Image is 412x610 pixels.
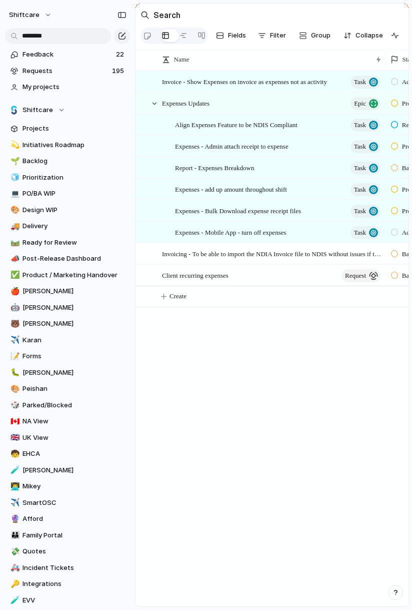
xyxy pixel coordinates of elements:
span: Client recurring expenses [162,269,228,281]
div: 🎨 [10,204,17,216]
span: Initiatives Roadmap [22,140,126,150]
span: [PERSON_NAME] [22,303,126,313]
button: 🛤️ [9,238,19,248]
div: 🎲 [10,399,17,411]
a: 💻PO/BA WIP [5,186,130,201]
div: 📣 [10,253,17,265]
div: ✅ [10,269,17,281]
div: 🌱 [10,156,17,167]
span: Shiftcare [22,105,53,115]
span: Quotes [22,546,126,556]
div: 👪 [10,529,17,541]
a: 🧒EHCA [5,446,130,461]
div: 🌱Backlog [5,154,130,169]
span: Peishan [22,384,126,394]
span: Expenses - Mobile App - turn off expenses [175,226,286,238]
div: 💸 [10,546,17,557]
button: Task [350,226,380,239]
button: Epic [350,97,380,110]
span: Requests [22,66,109,76]
span: Create [169,291,186,301]
div: 🧪EVV [5,593,130,608]
span: Incident Tickets [22,563,126,573]
a: 🧪[PERSON_NAME] [5,463,130,478]
span: Integrations [22,579,126,589]
button: 🇬🇧 [9,433,19,443]
span: PO/BA WIP [22,189,126,199]
div: 🔮 [10,513,17,525]
a: 🇬🇧UK View [5,430,130,445]
button: Collapse [339,28,387,44]
a: 👨‍💻Mikey [5,479,130,494]
button: 💫 [9,140,19,150]
span: EVV [22,595,126,605]
span: SmartOSC [22,498,126,508]
div: 🇨🇦 [10,416,17,427]
span: My projects [22,82,126,92]
div: 🧪 [10,464,17,476]
a: Feedback22 [5,47,130,62]
button: Shiftcare [5,103,130,118]
h2: Search [153,9,180,21]
button: shiftcare [4,7,57,23]
a: 🚑Incident Tickets [5,560,130,575]
span: Task [354,75,366,89]
div: 💻 [10,188,17,200]
button: ✈️ [9,335,19,345]
span: Name [174,55,189,65]
button: 🧪 [9,595,19,605]
span: Post-Release Dashboard [22,254,126,264]
button: Task [350,183,380,196]
div: 📝 [10,351,17,362]
a: Requests195 [5,64,130,79]
div: 🧒 [10,448,17,460]
div: 🎨Design WIP [5,203,130,218]
span: UK View [22,433,126,443]
span: request [345,269,366,283]
button: 🎲 [9,400,19,410]
span: Expenses - Admin attach receipt to expense [175,140,288,152]
span: [PERSON_NAME] [22,368,126,378]
span: EHCA [22,449,126,459]
a: ✅Product / Marketing Handover [5,268,130,283]
div: ✈️ [10,334,17,346]
span: Filter [270,31,286,41]
button: 🔑 [9,579,19,589]
div: 🍎 [10,286,17,297]
span: Task [354,118,366,132]
button: 👨‍💻 [9,481,19,491]
a: 🚚Delivery [5,219,130,234]
button: 👪 [9,530,19,540]
div: 🧪 [10,594,17,606]
div: 🧊Prioritization [5,170,130,185]
a: 🔑Integrations [5,576,130,591]
div: 🛤️Ready for Review [5,235,130,250]
a: 💸Quotes [5,544,130,559]
span: Ready for Review [22,238,126,248]
div: ✈️SmartOSC [5,495,130,510]
button: Task [350,140,380,153]
div: 🇨🇦NA View [5,414,130,429]
span: Karan [22,335,126,345]
button: 📝 [9,351,19,361]
span: Backlog [22,156,126,166]
span: [PERSON_NAME] [22,465,126,475]
button: Task [350,162,380,175]
span: Expenses Updates [162,97,209,109]
button: Fields [212,28,250,44]
a: ✈️Karan [5,333,130,348]
div: 🐛[PERSON_NAME] [5,365,130,380]
button: request [341,269,380,282]
span: Align Expenses Feature to be NDIS Compliant [175,119,297,130]
a: 🔮Afford [5,511,130,526]
button: 🐛 [9,368,19,378]
div: 📣Post-Release Dashboard [5,251,130,266]
a: My projects [5,80,130,95]
span: [PERSON_NAME] [22,286,126,296]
